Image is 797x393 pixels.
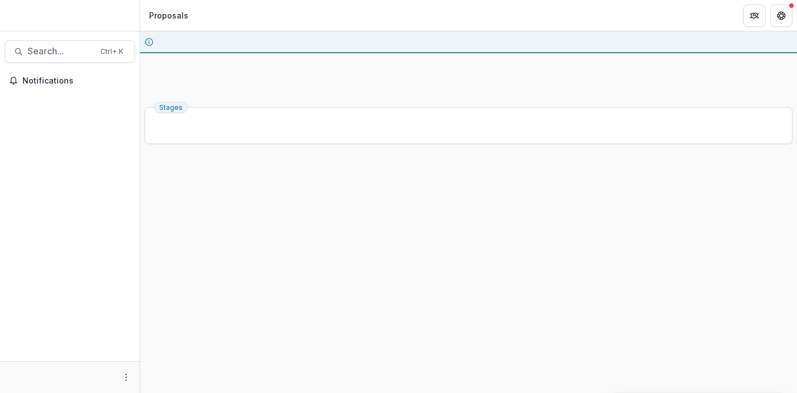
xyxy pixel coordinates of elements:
[98,45,126,58] div: Ctrl + K
[149,10,188,21] div: Proposals
[743,4,766,27] button: Partners
[770,4,793,27] button: Get Help
[22,76,131,86] span: Notifications
[4,72,135,90] button: Notifications
[4,40,135,63] button: Search...
[119,371,133,384] button: More
[159,104,183,112] span: Stages
[145,7,193,24] nav: breadcrumb
[27,46,94,57] span: Search...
